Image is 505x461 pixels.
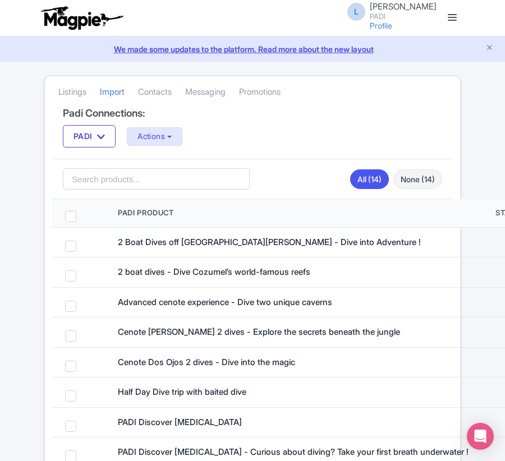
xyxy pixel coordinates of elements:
div: PADI Discover Scuba Diving - Curious about diving? Take your first breath underwater ! [118,446,469,459]
h4: Padi Connections: [63,108,442,119]
div: Advanced cenote experience - Dive two unique caverns [118,296,469,309]
a: We made some updates to the platform. Read more about the new layout [7,43,498,55]
th: Padi Product [104,199,482,227]
div: Half Day Dive trip with baited dive [118,386,469,399]
a: Messaging [185,77,226,108]
button: PADI [63,125,116,147]
img: logo-ab69f6fb50320c5b225c76a69d11143b.png [38,6,125,30]
a: Profile [370,21,392,30]
a: L [PERSON_NAME] PADI [341,2,437,20]
div: Open Intercom Messenger [467,423,494,450]
button: Close announcement [485,42,494,55]
input: Search products... [63,168,250,190]
a: Listings [58,77,86,108]
div: 2 boat dives - Dive Cozumel’s world-famous reefs [118,266,469,279]
button: Actions [127,127,182,146]
small: PADI [370,13,437,20]
span: L [347,3,365,21]
a: All (14) [350,169,389,189]
span: [PERSON_NAME] [370,1,437,12]
a: Contacts [138,77,172,108]
div: Cenote Dos Ojos 2 dives - Dive into the magic [118,356,469,369]
a: Promotions [239,77,281,108]
div: PADI Discover Scuba Diving [118,416,469,429]
div: 2 Boat Dives off Playa del Carmen - Dive into Adventure ! [118,236,469,249]
a: Import [100,77,125,108]
div: Cenote Chac Mool 2 dives - Explore the secrets beneath the jungle [118,326,469,339]
a: None (14) [393,169,442,189]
